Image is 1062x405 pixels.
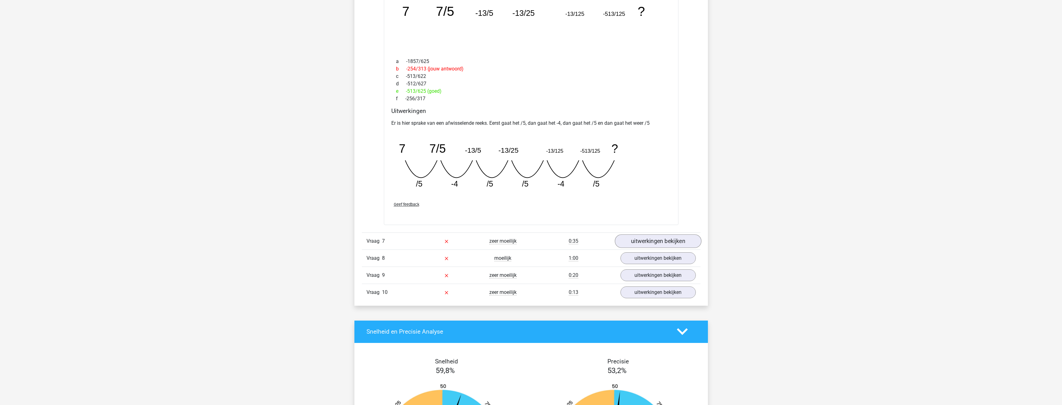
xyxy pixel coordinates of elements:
span: a [396,58,406,65]
span: 0:20 [569,272,578,278]
tspan: /5 [416,179,422,188]
h4: Uitwerkingen [391,107,671,115]
tspan: -13/125 [546,148,563,153]
span: 0:35 [569,238,578,244]
div: -512/627 [391,80,671,88]
span: zeer moeilijk [489,238,517,244]
tspan: 7 [402,4,409,19]
tspan: 7/5 [429,142,446,155]
span: 10 [382,289,388,295]
h4: Precisie [538,358,698,365]
span: f [396,95,405,102]
span: moeilijk [494,255,511,261]
tspan: /5 [522,179,528,188]
tspan: -4 [557,179,564,188]
span: 0:13 [569,289,578,295]
span: 59,8% [436,366,455,375]
tspan: -13/125 [565,11,584,17]
div: -1857/625 [391,58,671,65]
div: -513/622 [391,73,671,80]
span: b [396,65,406,73]
tspan: 7/5 [436,4,454,19]
tspan: /5 [487,179,493,188]
tspan: -13/25 [512,9,535,17]
a: uitwerkingen bekijken [620,269,696,281]
tspan: /5 [593,179,599,188]
tspan: -4 [451,179,458,188]
span: Vraag [367,237,382,245]
span: 1:00 [569,255,578,261]
span: 53,2% [607,366,627,375]
p: Er is hier sprake van een afwisselende reeks. Eerst gaat het /5, dan gaat het -4, dan gaat het /5... [391,119,671,127]
span: Geef feedback [394,202,419,207]
a: uitwerkingen bekijken [620,252,696,264]
a: uitwerkingen bekijken [620,286,696,298]
span: d [396,80,406,88]
tspan: -513/125 [603,11,625,17]
span: Vraag [367,272,382,279]
a: uitwerkingen bekijken [615,234,701,248]
tspan: -13/25 [498,146,518,154]
span: 7 [382,238,385,244]
span: zeer moeilijk [489,289,517,295]
span: 8 [382,255,385,261]
span: Vraag [367,254,382,262]
span: zeer moeilijk [489,272,517,278]
tspan: -13/5 [465,146,481,154]
span: c [396,73,406,80]
div: -513/625 (goed) [391,88,671,95]
h4: Snelheid [367,358,527,365]
tspan: ? [611,142,618,155]
div: -254/313 (jouw antwoord) [391,65,671,73]
span: Vraag [367,289,382,296]
h4: Snelheid en Precisie Analyse [367,328,668,335]
span: e [396,88,406,95]
tspan: 7 [399,142,405,155]
span: 9 [382,272,385,278]
tspan: ? [638,4,645,19]
div: -256/317 [391,95,671,102]
tspan: -13/5 [475,9,493,17]
tspan: -513/125 [580,148,600,153]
